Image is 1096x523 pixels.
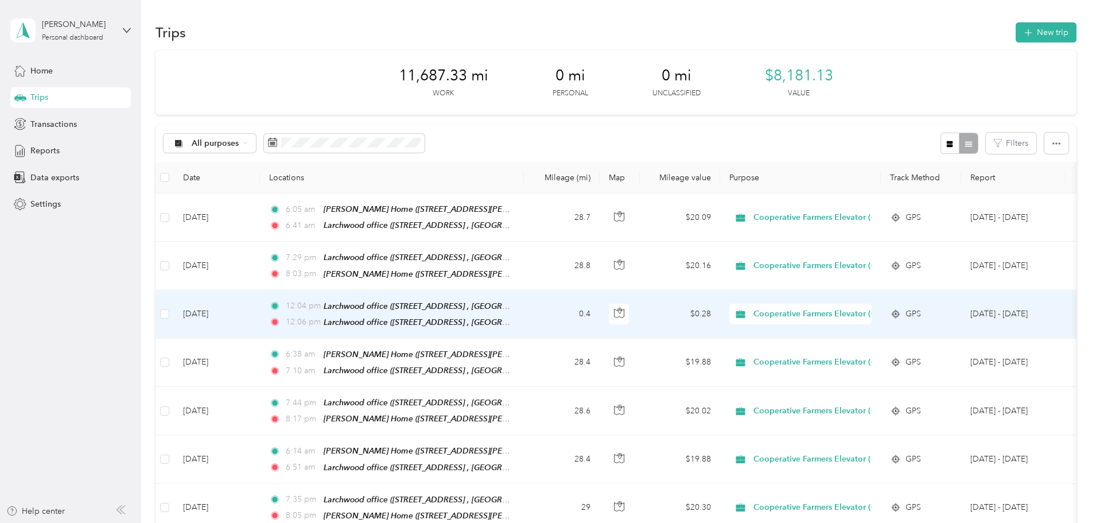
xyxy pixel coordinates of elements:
[286,365,318,377] span: 7:10 am
[905,453,921,466] span: GPS
[986,133,1036,154] button: Filters
[524,193,600,242] td: 28.7
[286,348,318,361] span: 6:38 am
[753,308,889,320] span: Cooperative Farmers Elevator (CFE)
[324,366,639,375] span: Larchwood office ([STREET_ADDRESS] , [GEOGRAPHIC_DATA], [GEOGRAPHIC_DATA])
[286,445,318,458] span: 6:14 am
[324,414,557,424] span: [PERSON_NAME] Home ([STREET_ADDRESS][PERSON_NAME])
[42,34,103,41] div: Personal dashboard
[324,398,639,408] span: Larchwood office ([STREET_ADDRESS] , [GEOGRAPHIC_DATA], [GEOGRAPHIC_DATA])
[662,67,691,85] span: 0 mi
[905,211,921,224] span: GPS
[30,65,53,77] span: Home
[324,446,557,456] span: [PERSON_NAME] Home ([STREET_ADDRESS][PERSON_NAME])
[640,387,720,435] td: $20.02
[1032,459,1096,523] iframe: Everlance-gr Chat Button Frame
[640,339,720,387] td: $19.88
[174,193,260,242] td: [DATE]
[324,269,557,279] span: [PERSON_NAME] Home ([STREET_ADDRESS][PERSON_NAME])
[286,268,318,280] span: 8:03 pm
[553,88,588,99] p: Personal
[30,172,79,184] span: Data exports
[286,219,318,232] span: 6:41 am
[881,162,961,193] th: Track Method
[524,162,600,193] th: Mileage (mi)
[640,290,720,339] td: $0.28
[156,26,186,38] h1: Trips
[961,242,1066,290] td: Sep 1 - 30, 2025
[524,435,600,483] td: 28.4
[640,162,720,193] th: Mileage value
[324,511,557,521] span: [PERSON_NAME] Home ([STREET_ADDRESS][PERSON_NAME])
[753,211,889,224] span: Cooperative Farmers Elevator (CFE)
[720,162,881,193] th: Purpose
[640,242,720,290] td: $20.16
[753,405,889,417] span: Cooperative Farmers Elevator (CFE)
[324,220,639,230] span: Larchwood office ([STREET_ADDRESS] , [GEOGRAPHIC_DATA], [GEOGRAPHIC_DATA])
[286,509,318,522] span: 8:05 pm
[30,118,77,130] span: Transactions
[652,88,701,99] p: Unclassified
[905,259,921,272] span: GPS
[753,501,889,514] span: Cooperative Farmers Elevator (CFE)
[961,290,1066,339] td: Sep 1 - 30, 2025
[174,339,260,387] td: [DATE]
[765,67,833,85] span: $8,181.13
[753,356,889,369] span: Cooperative Farmers Elevator (CFE)
[433,88,454,99] p: Work
[524,290,600,339] td: 0.4
[324,301,639,311] span: Larchwood office ([STREET_ADDRESS] , [GEOGRAPHIC_DATA], [GEOGRAPHIC_DATA])
[961,162,1066,193] th: Report
[286,461,318,474] span: 6:51 am
[753,259,889,272] span: Cooperative Farmers Elevator (CFE)
[905,308,921,320] span: GPS
[324,495,639,505] span: Larchwood office ([STREET_ADDRESS] , [GEOGRAPHIC_DATA], [GEOGRAPHIC_DATA])
[324,350,557,359] span: [PERSON_NAME] Home ([STREET_ADDRESS][PERSON_NAME])
[753,453,889,466] span: Cooperative Farmers Elevator (CFE)
[961,387,1066,435] td: Sep 1 - 30, 2025
[961,193,1066,242] td: Oct 1 - 31, 2025
[174,242,260,290] td: [DATE]
[961,435,1066,483] td: Sep 1 - 30, 2025
[905,501,921,514] span: GPS
[961,339,1066,387] td: Sep 1 - 30, 2025
[174,435,260,483] td: [DATE]
[260,162,524,193] th: Locations
[788,88,810,99] p: Value
[640,435,720,483] td: $19.88
[324,463,639,472] span: Larchwood office ([STREET_ADDRESS] , [GEOGRAPHIC_DATA], [GEOGRAPHIC_DATA])
[324,204,557,214] span: [PERSON_NAME] Home ([STREET_ADDRESS][PERSON_NAME])
[286,397,318,409] span: 7:44 pm
[905,356,921,369] span: GPS
[524,387,600,435] td: 28.6
[174,387,260,435] td: [DATE]
[30,145,60,157] span: Reports
[399,67,488,85] span: 11,687.33 mi
[640,193,720,242] td: $20.09
[286,203,318,216] span: 6:05 am
[30,91,48,103] span: Trips
[524,242,600,290] td: 28.8
[286,413,318,425] span: 8:17 pm
[42,18,114,30] div: [PERSON_NAME]
[192,140,239,148] span: All purposes
[555,67,585,85] span: 0 mi
[174,290,260,339] td: [DATE]
[286,316,318,328] span: 12:06 pm
[6,505,65,517] button: Help center
[524,339,600,387] td: 28.4
[324,317,639,327] span: Larchwood office ([STREET_ADDRESS] , [GEOGRAPHIC_DATA], [GEOGRAPHIC_DATA])
[286,300,318,312] span: 12:04 pm
[30,198,61,210] span: Settings
[286,493,318,506] span: 7:35 pm
[1016,22,1076,42] button: New trip
[174,162,260,193] th: Date
[905,405,921,417] span: GPS
[286,251,318,264] span: 7:29 pm
[600,162,640,193] th: Map
[324,253,639,262] span: Larchwood office ([STREET_ADDRESS] , [GEOGRAPHIC_DATA], [GEOGRAPHIC_DATA])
